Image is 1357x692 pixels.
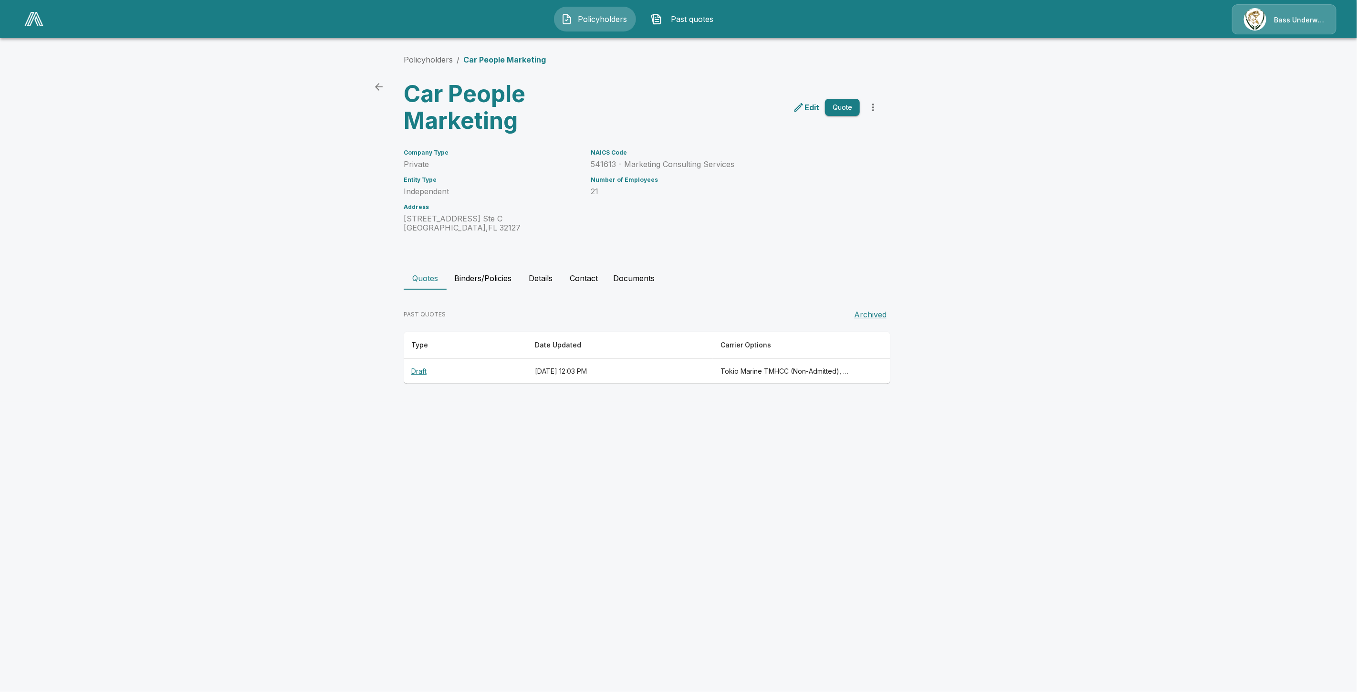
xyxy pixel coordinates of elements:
h6: Company Type [404,149,579,156]
p: 541613 - Marketing Consulting Services [591,160,860,169]
button: Archived [850,305,890,324]
p: Car People Marketing [463,54,546,65]
th: Tokio Marine TMHCC (Non-Admitted), Beazley, CFC (Admitted), At-Bay (Non-Admitted), Coalition (Non... [713,359,857,384]
a: Policyholders [404,55,453,64]
img: Agency Icon [1244,8,1266,31]
button: Documents [605,267,662,290]
button: Past quotes IconPast quotes [644,7,726,31]
span: Past quotes [666,13,719,25]
th: [DATE] 12:03 PM [527,359,713,384]
h6: Address [404,204,579,210]
h6: Entity Type [404,177,579,183]
nav: breadcrumb [404,54,546,65]
p: Independent [404,187,579,196]
th: Type [404,332,527,359]
button: Quotes [404,267,447,290]
img: Policyholders Icon [561,13,573,25]
div: policyholder tabs [404,267,953,290]
th: Carrier Options [713,332,857,359]
p: 21 [591,187,860,196]
button: Binders/Policies [447,267,519,290]
img: Past quotes Icon [651,13,662,25]
button: Policyholders IconPolicyholders [554,7,636,31]
button: Contact [562,267,605,290]
li: / [457,54,459,65]
a: Agency IconBass Underwriters [1232,4,1336,34]
table: responsive table [404,332,890,384]
p: Edit [804,102,819,113]
button: more [864,98,883,117]
button: Details [519,267,562,290]
h6: NAICS Code [591,149,860,156]
th: Date Updated [527,332,713,359]
p: PAST QUOTES [404,310,446,319]
h3: Car People Marketing [404,81,639,134]
a: back [369,77,388,96]
span: Policyholders [576,13,629,25]
button: Quote [825,99,860,116]
p: Private [404,160,579,169]
a: edit [791,100,821,115]
p: [STREET_ADDRESS] Ste C [GEOGRAPHIC_DATA] , FL 32127 [404,214,579,232]
img: AA Logo [24,12,43,26]
p: Bass Underwriters [1274,15,1325,25]
h6: Number of Employees [591,177,860,183]
th: Draft [404,359,527,384]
